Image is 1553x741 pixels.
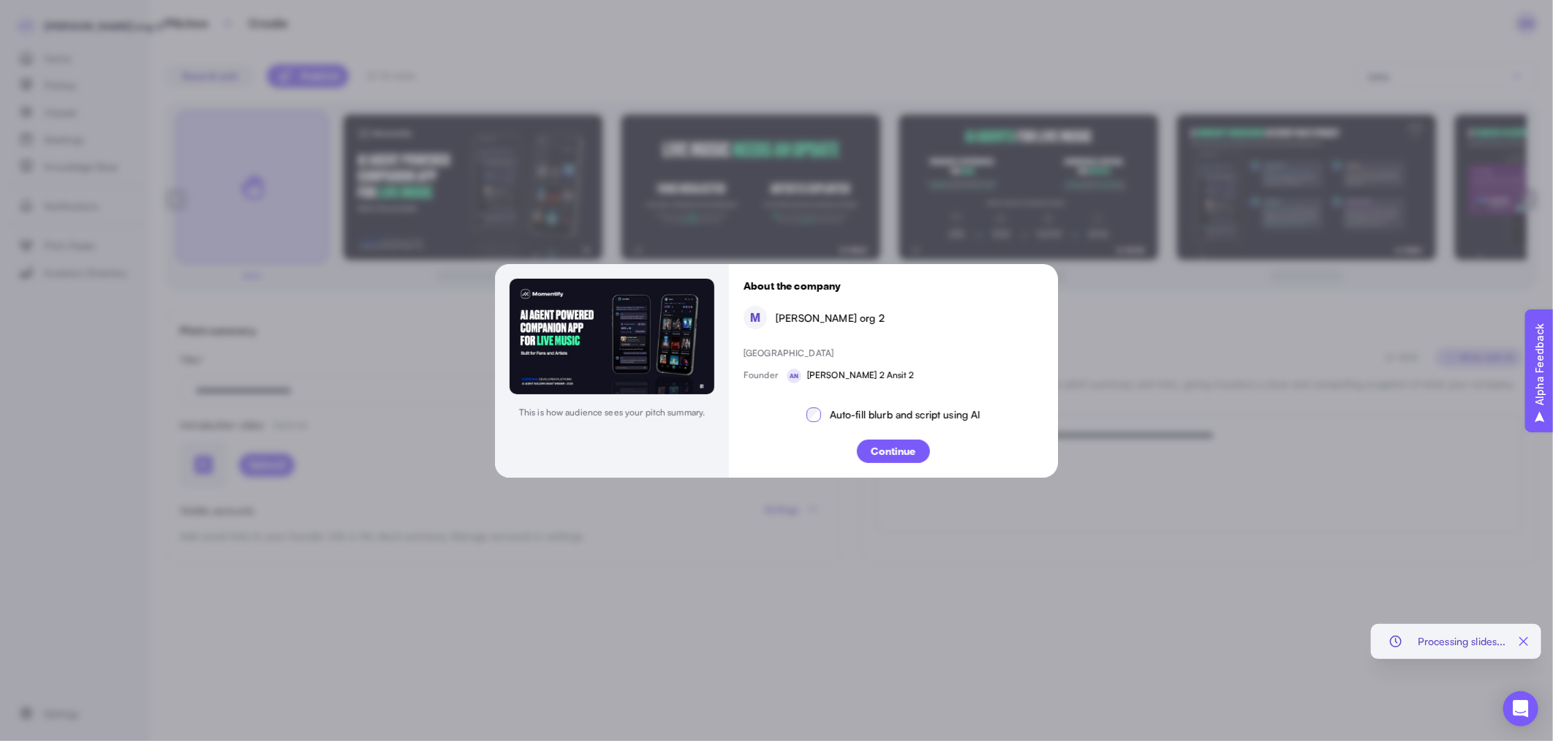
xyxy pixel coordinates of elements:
[1512,630,1535,653] img: svg%3e
[1418,633,1506,649] p: Processing slides...
[830,407,981,422] p: Auto-fill blurb and script using AI
[857,440,930,463] button: Continue
[510,405,714,418] p: This is how audience sees your pitch summary.
[871,443,915,459] p: Continue
[750,309,760,326] p: M
[744,279,1043,294] p: About the company
[1503,691,1538,726] div: Open Intercom Messenger
[776,309,885,325] p: [PERSON_NAME] org 2
[1387,633,1405,650] img: svg%3e
[744,347,1043,360] p: [GEOGRAPHIC_DATA]
[744,369,778,383] p: Founder
[807,369,915,383] p: [PERSON_NAME] 2 Ansit 2
[790,367,798,385] p: AN
[510,279,714,394] img: 12_1742212061676-page-1.jpg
